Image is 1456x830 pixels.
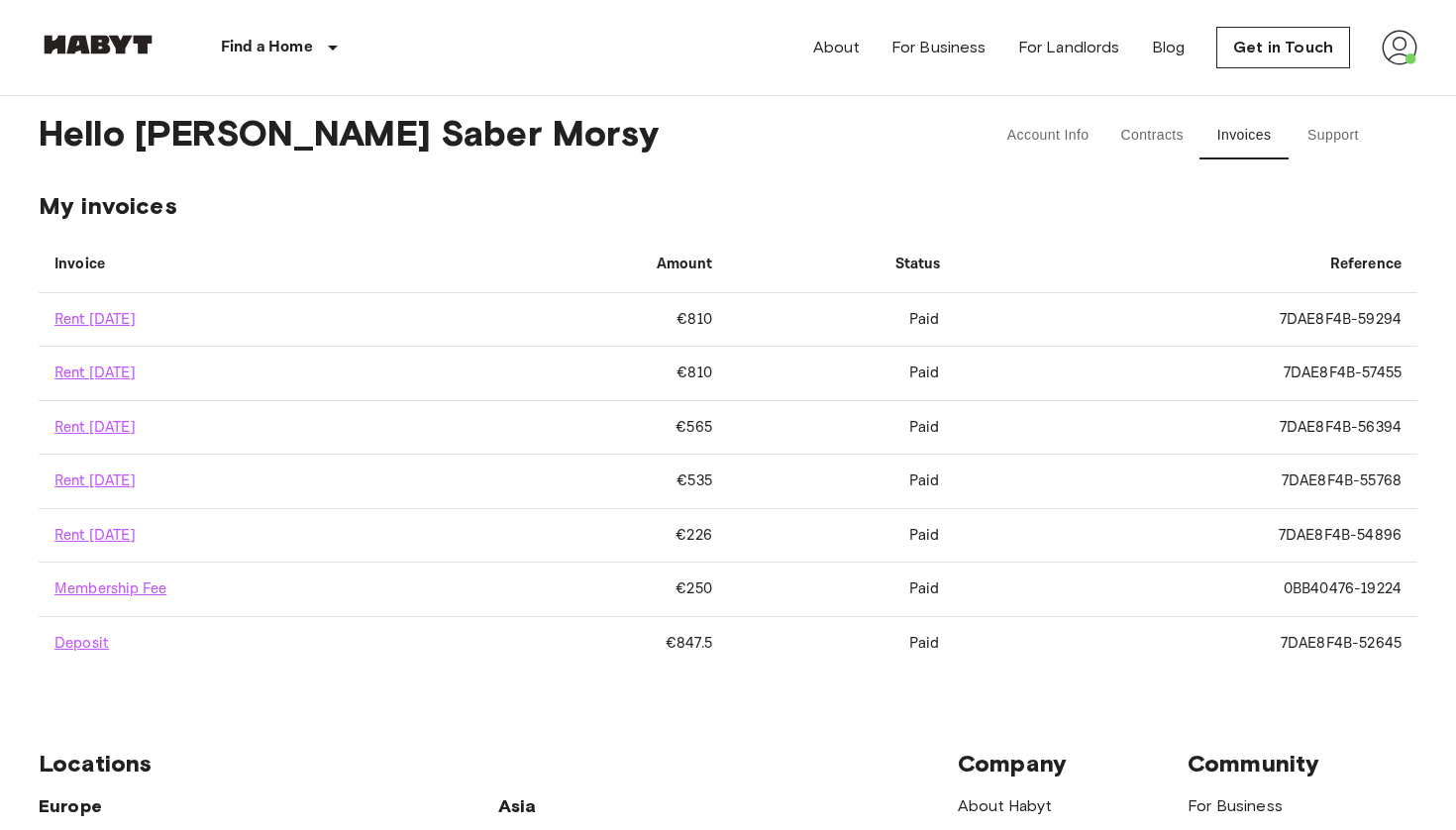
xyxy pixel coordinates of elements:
a: For Business [1188,796,1283,815]
td: €565 [468,401,728,455]
a: Get in Touch [1216,27,1350,68]
th: Amount [468,237,728,293]
span: Europe [39,795,102,817]
span: Asia [498,795,537,817]
a: Rent [DATE] [54,310,136,329]
td: Paid [728,455,956,508]
button: Account Info [991,112,1105,159]
p: Find a Home [221,36,313,59]
td: Paid [728,401,956,455]
th: Reference [956,237,1417,293]
td: 7DAE8F4B-56394 [956,401,1417,455]
img: Habyt [39,35,157,54]
a: For Business [891,36,987,59]
td: Paid [728,617,956,670]
a: Rent [DATE] [54,418,136,437]
span: Community [1188,749,1319,778]
td: €226 [468,509,728,563]
td: Paid [728,347,956,400]
td: Paid [728,563,956,616]
a: Rent [DATE] [54,471,136,490]
a: Rent [DATE] [54,363,136,382]
td: €250 [468,563,728,616]
button: Invoices [1199,112,1289,159]
a: About [813,36,860,59]
th: Invoice [39,237,468,293]
td: Paid [728,293,956,347]
td: €847.5 [468,617,728,670]
span: Hello [PERSON_NAME] Saber Morsy [39,112,936,159]
td: €810 [468,293,728,347]
td: 7DAE8F4B-59294 [956,293,1417,347]
td: 7DAE8F4B-54896 [956,509,1417,563]
th: Status [728,237,956,293]
td: 0BB40476-19224 [956,563,1417,616]
td: 7DAE8F4B-52645 [956,617,1417,670]
span: My invoices [39,191,1417,221]
td: €535 [468,455,728,508]
span: Locations [39,749,152,778]
a: For Landlords [1018,36,1120,59]
a: Deposit [54,634,109,653]
a: Blog [1152,36,1186,59]
button: Contracts [1104,112,1199,159]
a: Rent [DATE] [54,526,136,545]
img: avatar [1382,30,1417,65]
td: Paid [728,509,956,563]
td: 7DAE8F4B-57455 [956,347,1417,400]
span: Company [958,749,1067,778]
td: 7DAE8F4B-55768 [956,455,1417,508]
table: invoices table [39,237,1417,670]
button: Support [1289,112,1378,159]
a: About Habyt [958,796,1052,815]
td: €810 [468,347,728,400]
a: Membership Fee [54,579,166,598]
